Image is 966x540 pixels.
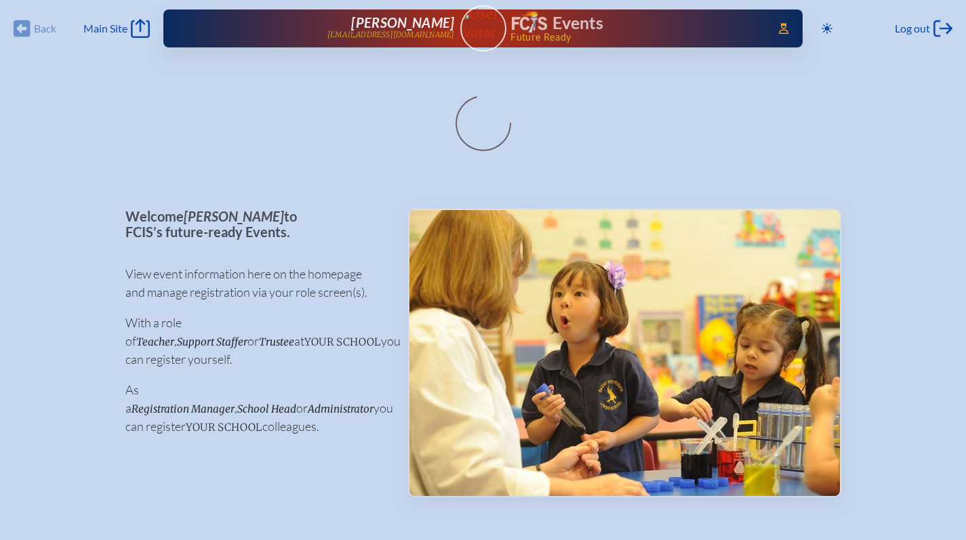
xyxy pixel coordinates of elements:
a: Main Site [83,19,150,38]
a: User Avatar [460,5,506,51]
span: Support Staffer [177,335,247,348]
img: Events [409,210,840,496]
span: [PERSON_NAME] [184,208,284,224]
p: Welcome to FCIS’s future-ready Events. [125,209,386,239]
p: As a , or you can register colleagues. [125,381,386,436]
img: User Avatar [454,5,512,41]
span: [PERSON_NAME] [351,14,454,30]
p: With a role of , or at you can register yourself. [125,314,386,369]
p: [EMAIL_ADDRESS][DOMAIN_NAME] [327,30,455,39]
span: your school [186,421,262,434]
span: your school [304,335,381,348]
span: School Head [237,402,296,415]
span: Log out [895,22,930,35]
span: Trustee [259,335,294,348]
span: Main Site [83,22,127,35]
a: [PERSON_NAME][EMAIL_ADDRESS][DOMAIN_NAME] [207,15,455,42]
span: Administrator [308,402,374,415]
div: FCIS Events — Future ready [512,11,760,42]
p: View event information here on the homepage and manage registration via your role screen(s). [125,265,386,302]
span: Teacher [136,335,174,348]
span: Future Ready [510,33,759,42]
span: Registration Manager [132,402,235,415]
